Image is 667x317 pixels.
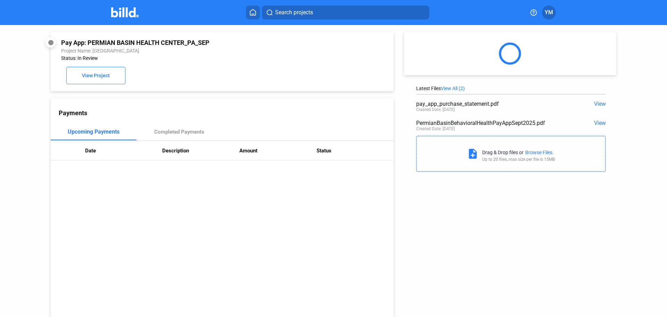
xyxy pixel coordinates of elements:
button: Search projects [262,6,429,19]
span: Search projects [275,8,313,17]
div: Created Date: [DATE] [416,126,455,131]
div: Payments [59,109,394,117]
span: View All (2) [441,86,465,91]
span: View [594,101,606,107]
th: Status [316,141,394,160]
div: Completed Payments [154,129,204,135]
th: Amount [239,141,316,160]
button: YM [542,6,556,19]
th: Date [85,141,162,160]
div: PermianBasinBehavioralHealthPayAppSept2025.pdf [416,120,568,126]
span: View [594,120,606,126]
div: Project Name: [GEOGRAPHIC_DATA] [61,48,319,54]
div: Up to 20 files, max size per file is 15MB [482,157,555,162]
div: pay_app_purchase_statement.pdf [416,101,568,107]
img: Billd Company Logo [111,7,139,17]
div: Browse Files. [525,150,554,155]
mat-icon: note_add [467,148,479,160]
div: Created Date: [DATE] [416,107,455,112]
span: YM [545,8,553,17]
div: Pay App: PERMIAN BASIN HEALTH CENTER_PA_SEP [61,39,319,46]
div: Status: In Review [61,55,319,61]
span: View Project [82,73,110,79]
div: Latest Files [416,86,606,91]
th: Description [162,141,239,160]
button: View Project [66,67,125,84]
div: Drag & Drop files or [482,150,524,155]
div: Upcoming Payments [68,128,120,135]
